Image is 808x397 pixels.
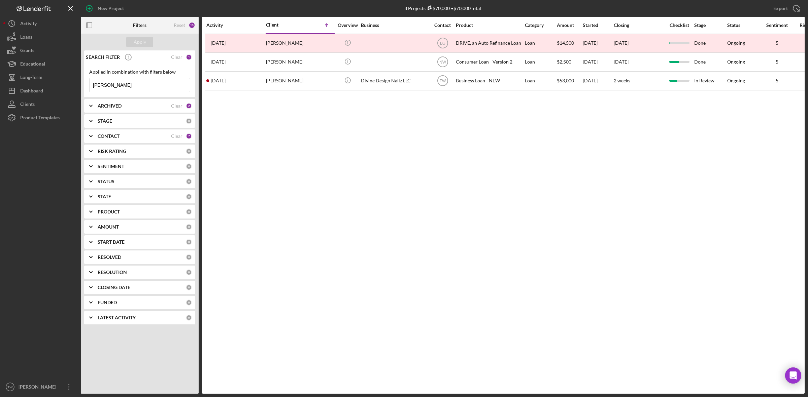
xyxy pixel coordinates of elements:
[525,34,556,52] div: Loan
[20,44,34,59] div: Grants
[583,72,613,90] div: [DATE]
[266,22,300,28] div: Client
[133,23,146,28] b: Filters
[361,72,428,90] div: Divine Design Nailz LLC
[727,23,760,28] div: Status
[186,239,192,245] div: 0
[186,284,192,290] div: 0
[456,34,523,52] div: DRIVE, an Auto Refinance Loan
[361,23,428,28] div: Business
[98,300,117,305] b: FUNDED
[98,285,130,290] b: CLOSING DATE
[20,71,42,86] div: Long-Term
[171,103,182,109] div: Clear
[186,118,192,124] div: 0
[126,37,153,47] button: Apply
[583,53,613,71] div: [DATE]
[456,53,523,71] div: Consumer Loan - Version 2
[3,57,77,71] button: Educational
[98,209,120,214] b: PRODUCT
[186,209,192,215] div: 0
[171,133,182,139] div: Clear
[785,367,801,384] div: Open Intercom Messenger
[98,179,114,184] b: STATUS
[614,40,629,46] time: [DATE]
[557,23,582,28] div: Amount
[211,78,226,83] time: 2025-09-15 20:54
[81,2,131,15] button: New Project
[20,97,35,113] div: Clients
[134,37,146,47] div: Apply
[186,315,192,321] div: 0
[773,2,788,15] div: Export
[3,111,77,124] a: Product Templates
[186,300,192,306] div: 0
[98,164,124,169] b: SENTIMENT
[186,54,192,60] div: 1
[186,148,192,154] div: 0
[3,97,77,111] button: Clients
[20,57,45,72] div: Educational
[694,72,727,90] div: In Review
[98,118,112,124] b: STAGE
[525,23,556,28] div: Category
[98,2,124,15] div: New Project
[694,23,727,28] div: Stage
[186,163,192,169] div: 0
[3,84,77,97] button: Dashboard
[189,22,195,29] div: 10
[98,103,122,109] b: ARCHIVED
[694,34,727,52] div: Done
[3,30,77,44] button: Loans
[266,53,333,71] div: [PERSON_NAME]
[186,194,192,200] div: 0
[583,34,613,52] div: [DATE]
[439,79,446,83] text: TW
[583,23,613,28] div: Started
[426,5,450,11] div: $70,000
[266,72,333,90] div: [PERSON_NAME]
[3,380,77,394] button: TW[PERSON_NAME]
[186,103,192,109] div: 2
[440,41,445,46] text: LG
[98,315,136,320] b: LATEST ACTIVITY
[456,23,523,28] div: Product
[694,53,727,71] div: Done
[3,71,77,84] button: Long-Term
[98,149,126,154] b: RISK RATING
[186,133,192,139] div: 7
[3,17,77,30] button: Activity
[20,111,60,126] div: Product Templates
[98,239,125,245] b: START DATE
[760,23,794,28] div: Sentiment
[665,23,694,28] div: Checklist
[186,269,192,275] div: 0
[430,23,455,28] div: Contact
[206,23,265,28] div: Activity
[557,34,582,52] div: $14,500
[760,78,794,83] div: 5
[98,254,121,260] b: RESOLVED
[439,60,446,65] text: NW
[211,40,226,46] time: 2024-11-16 05:05
[3,44,77,57] a: Grants
[86,54,120,60] b: SEARCH FILTER
[456,72,523,90] div: Business Loan - NEW
[760,59,794,65] div: 5
[525,53,556,71] div: Loan
[760,40,794,46] div: 5
[727,59,745,65] div: Ongoing
[211,59,226,65] time: 2025-04-28 21:08
[266,34,333,52] div: [PERSON_NAME]
[767,2,805,15] button: Export
[557,59,571,65] span: $2,500
[727,40,745,46] div: Ongoing
[186,178,192,185] div: 0
[17,380,61,395] div: [PERSON_NAME]
[525,72,556,90] div: Loan
[404,5,481,11] div: 3 Projects • $70,000 Total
